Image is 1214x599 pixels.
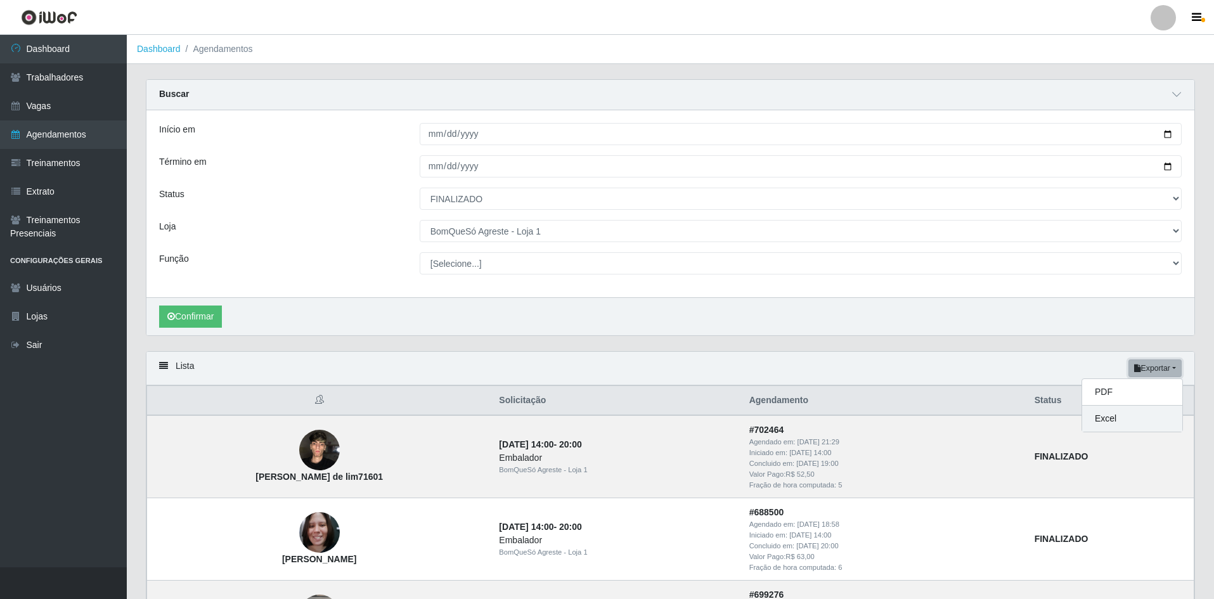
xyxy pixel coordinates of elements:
div: Lista [146,352,1194,385]
strong: # 702464 [749,425,784,435]
strong: FINALIZADO [1035,451,1088,461]
th: Agendamento [742,386,1027,416]
time: [DATE] 18:58 [797,520,839,528]
div: Fração de hora computada: 5 [749,480,1019,491]
button: Excel [1082,406,1182,432]
time: 20:00 [559,522,582,532]
li: Agendamentos [181,42,253,56]
img: CoreUI Logo [21,10,77,25]
img: kaio mikael silva cabral de lim71601 [299,423,340,477]
strong: - [499,522,581,532]
div: Valor Pago: R$ 52,50 [749,469,1019,480]
nav: breadcrumb [127,35,1214,64]
strong: [PERSON_NAME] de lim71601 [255,472,383,482]
strong: - [499,439,581,449]
div: BomQueSó Agreste - Loja 1 [499,465,733,475]
div: Iniciado em: [749,530,1019,541]
div: Concluido em: [749,458,1019,469]
img: aleska Gabriela Almeida Farias [299,506,340,560]
time: [DATE] 14:00 [499,439,553,449]
div: Agendado em: [749,519,1019,530]
time: [DATE] 14:00 [789,531,831,539]
div: Concluido em: [749,541,1019,551]
div: BomQueSó Agreste - Loja 1 [499,547,733,558]
label: Início em [159,123,195,136]
th: Status [1027,386,1194,416]
label: Término em [159,155,207,169]
time: [DATE] 14:00 [789,449,831,456]
time: 20:00 [559,439,582,449]
div: Iniciado em: [749,448,1019,458]
input: 00/00/0000 [420,155,1182,177]
button: Confirmar [159,306,222,328]
time: [DATE] 19:00 [796,460,838,467]
div: Valor Pago: R$ 63,00 [749,551,1019,562]
div: Agendado em: [749,437,1019,448]
strong: [PERSON_NAME] [282,554,356,564]
th: Solicitação [491,386,741,416]
button: Exportar [1128,359,1182,377]
input: 00/00/0000 [420,123,1182,145]
time: [DATE] 14:00 [499,522,553,532]
div: Embalador [499,534,733,547]
strong: Buscar [159,89,189,99]
label: Status [159,188,184,201]
div: Fração de hora computada: 6 [749,562,1019,573]
time: [DATE] 20:00 [796,542,838,550]
button: PDF [1082,379,1182,406]
strong: # 688500 [749,507,784,517]
time: [DATE] 21:29 [797,438,839,446]
div: Embalador [499,451,733,465]
label: Função [159,252,189,266]
a: Dashboard [137,44,181,54]
strong: FINALIZADO [1035,534,1088,544]
label: Loja [159,220,176,233]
